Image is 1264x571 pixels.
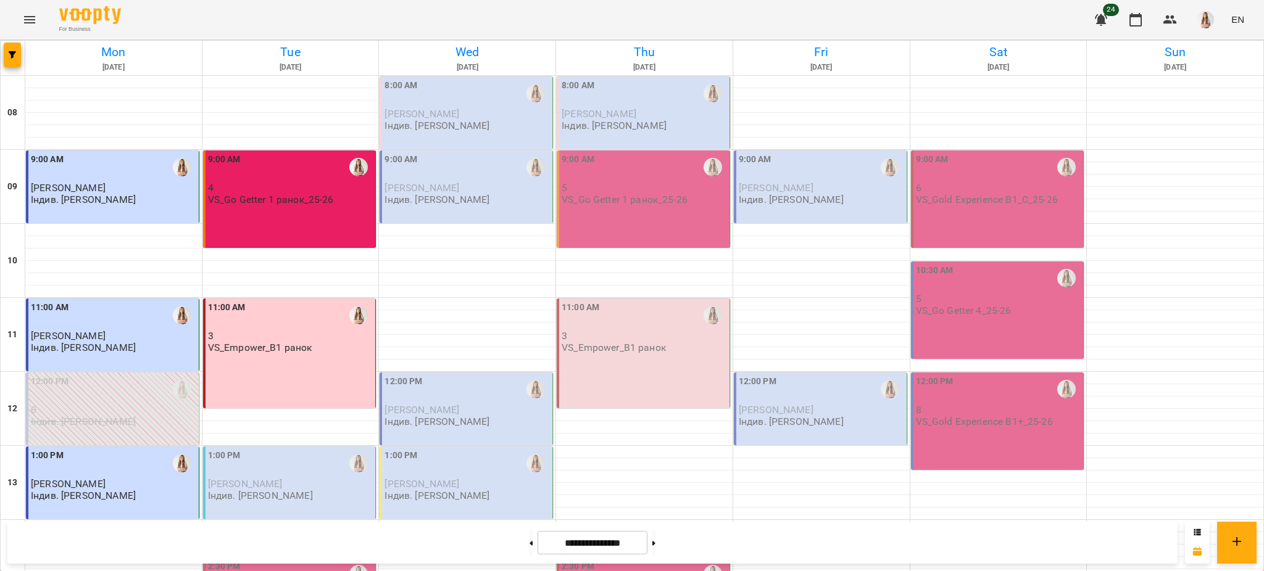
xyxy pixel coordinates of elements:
[385,79,417,92] label: 8:00 AM
[31,330,106,342] span: [PERSON_NAME]
[208,478,283,490] span: [PERSON_NAME]
[385,490,489,501] p: Індив. [PERSON_NAME]
[208,301,246,314] label: 11:00 AM
[916,194,1058,205] p: VS_Gold Experience B1_C_25-26
[704,306,722,324] img: Михно Віта Олександрівна
[31,153,64,166] label: 9:00 AM
[562,194,688,205] p: VS_Go Getter 1 ранок_25-26
[1197,11,1214,28] img: 991d444c6ac07fb383591aa534ce9324.png
[31,478,106,490] span: [PERSON_NAME]
[349,158,368,176] img: Михно Віта Олександрівна
[385,478,459,490] span: [PERSON_NAME]
[558,62,731,73] h6: [DATE]
[31,342,136,353] p: Індив. [PERSON_NAME]
[27,43,200,62] h6: Mon
[562,331,727,341] p: 3
[31,375,69,388] label: 12:00 PM
[385,375,422,388] label: 12:00 PM
[735,43,908,62] h6: Fri
[562,108,636,120] span: [PERSON_NAME]
[1057,380,1076,398] img: Михно Віта Олександрівна
[31,490,136,501] p: Індив. [PERSON_NAME]
[912,43,1085,62] h6: Sat
[916,294,1081,304] p: 5
[385,182,459,194] span: [PERSON_NAME]
[385,404,459,416] span: [PERSON_NAME]
[916,264,954,277] label: 10:30 AM
[1226,8,1249,31] button: EN
[208,490,313,501] p: Індив. [PERSON_NAME]
[916,416,1053,427] p: VS_Gold Experience B1+_25-26
[27,62,200,73] h6: [DATE]
[704,84,722,102] img: Михно Віта Олександрівна
[916,375,954,388] label: 12:00 PM
[59,25,121,33] span: For Business
[1057,269,1076,287] div: Михно Віта Олександрівна
[881,158,899,176] img: Михно Віта Олександрівна
[739,375,776,388] label: 12:00 PM
[1057,158,1076,176] img: Михно Віта Олександрівна
[558,43,731,62] h6: Thu
[526,454,545,472] img: Михно Віта Олександрівна
[385,416,489,427] p: Індив. [PERSON_NAME]
[739,153,771,166] label: 9:00 AM
[704,158,722,176] div: Михно Віта Олександрівна
[208,342,312,353] p: VS_Empower_B1 ранок
[7,254,17,268] h6: 10
[739,194,844,205] p: Індив. [PERSON_NAME]
[916,183,1081,193] p: 6
[7,328,17,342] h6: 11
[526,380,545,398] div: Михно Віта Олександрівна
[916,405,1081,415] p: 8
[204,43,377,62] h6: Tue
[173,158,191,176] img: Михно Віта Олександрівна
[173,454,191,472] img: Михно Віта Олександрівна
[735,62,908,73] h6: [DATE]
[204,62,377,73] h6: [DATE]
[1103,4,1119,16] span: 24
[739,416,844,427] p: Індив. [PERSON_NAME]
[881,380,899,398] div: Михно Віта Олександрівна
[208,183,373,193] p: 4
[1231,13,1244,26] span: EN
[381,62,554,73] h6: [DATE]
[739,404,813,416] span: [PERSON_NAME]
[31,416,136,427] p: Індив. [PERSON_NAME]
[526,84,545,102] div: Михно Віта Олександрівна
[31,182,106,194] span: [PERSON_NAME]
[7,402,17,416] h6: 12
[562,342,666,353] p: VS_Empower_B1 ранок
[562,301,599,314] label: 11:00 AM
[739,182,813,194] span: [PERSON_NAME]
[31,194,136,205] p: Індив. [PERSON_NAME]
[208,194,334,205] p: VS_Go Getter 1 ранок_25-26
[349,454,368,472] img: Михно Віта Олександрівна
[7,476,17,490] h6: 13
[7,106,17,120] h6: 08
[1089,62,1262,73] h6: [DATE]
[15,5,44,35] button: Menu
[208,449,241,462] label: 1:00 PM
[912,62,1085,73] h6: [DATE]
[526,158,545,176] img: Михно Віта Олександрівна
[349,306,368,324] img: Михно Віта Олександрівна
[31,449,64,462] label: 1:00 PM
[385,120,489,131] p: Індив. [PERSON_NAME]
[385,108,459,120] span: [PERSON_NAME]
[385,194,489,205] p: Індив. [PERSON_NAME]
[385,449,417,462] label: 1:00 PM
[173,380,191,398] img: Михно Віта Олександрівна
[916,305,1012,316] p: VS_Go Getter 4_25-26
[173,306,191,324] div: Михно Віта Олександрівна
